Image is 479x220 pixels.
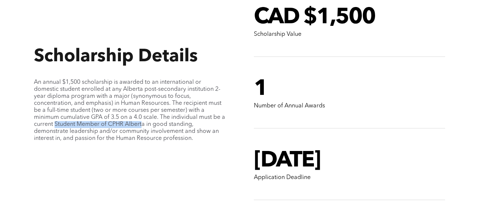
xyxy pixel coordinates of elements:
span: Application Deadline [254,175,311,181]
span: [DATE] [254,150,320,172]
span: 1 [254,78,267,100]
span: Number of Annual Awards [254,103,325,109]
span: An annual $1,500 scholarship is awarded to an international or domestic student enrolled at any A... [34,79,225,141]
span: CAD $1,500 [254,7,375,29]
span: Scholarship Details [34,48,198,66]
span: Scholarship Value [254,31,301,37]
